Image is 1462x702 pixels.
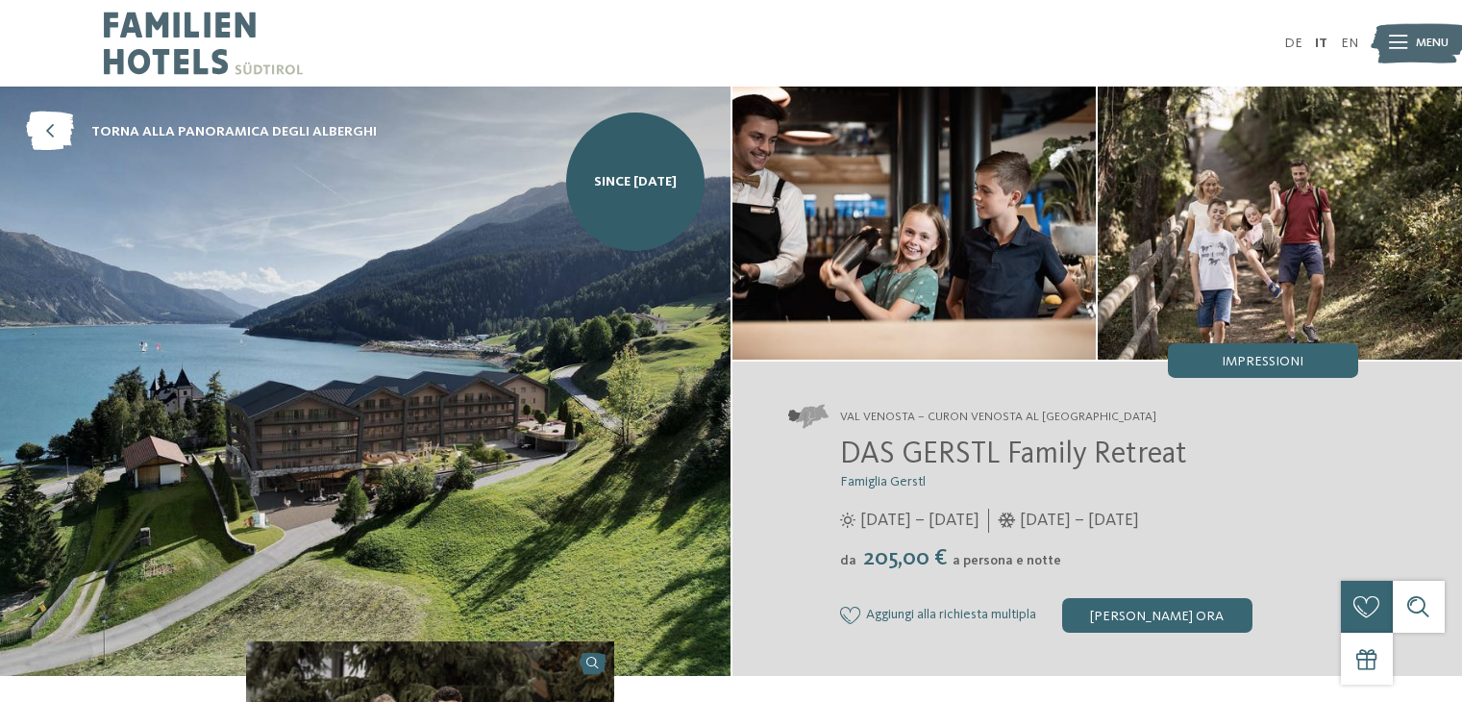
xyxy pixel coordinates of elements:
[858,547,951,570] span: 205,00 €
[1062,598,1252,633] div: [PERSON_NAME] ora
[840,409,1156,426] span: Val Venosta – Curon Venosta al [GEOGRAPHIC_DATA]
[732,87,1097,360] img: Una vacanza di relax in un family hotel in Val Venosta
[1315,37,1327,50] a: IT
[1098,87,1462,360] img: Una vacanza di relax in un family hotel in Val Venosta
[866,608,1036,623] span: Aggiungi alla richiesta multipla
[1222,355,1303,368] span: Impressioni
[1284,37,1302,50] a: DE
[840,475,926,489] span: Famiglia Gerstl
[1416,35,1449,52] span: Menu
[840,513,855,528] i: Orari d'apertura estate
[998,513,1016,528] i: Orari d'apertura inverno
[840,554,856,567] span: da
[26,113,377,152] a: torna alla panoramica degli alberghi
[953,554,1061,567] span: a persona e notte
[594,172,677,191] span: SINCE [DATE]
[1341,37,1358,50] a: EN
[840,439,1187,470] span: DAS GERSTL Family Retreat
[860,509,979,533] span: [DATE] – [DATE]
[1020,509,1139,533] span: [DATE] – [DATE]
[91,122,377,141] span: torna alla panoramica degli alberghi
